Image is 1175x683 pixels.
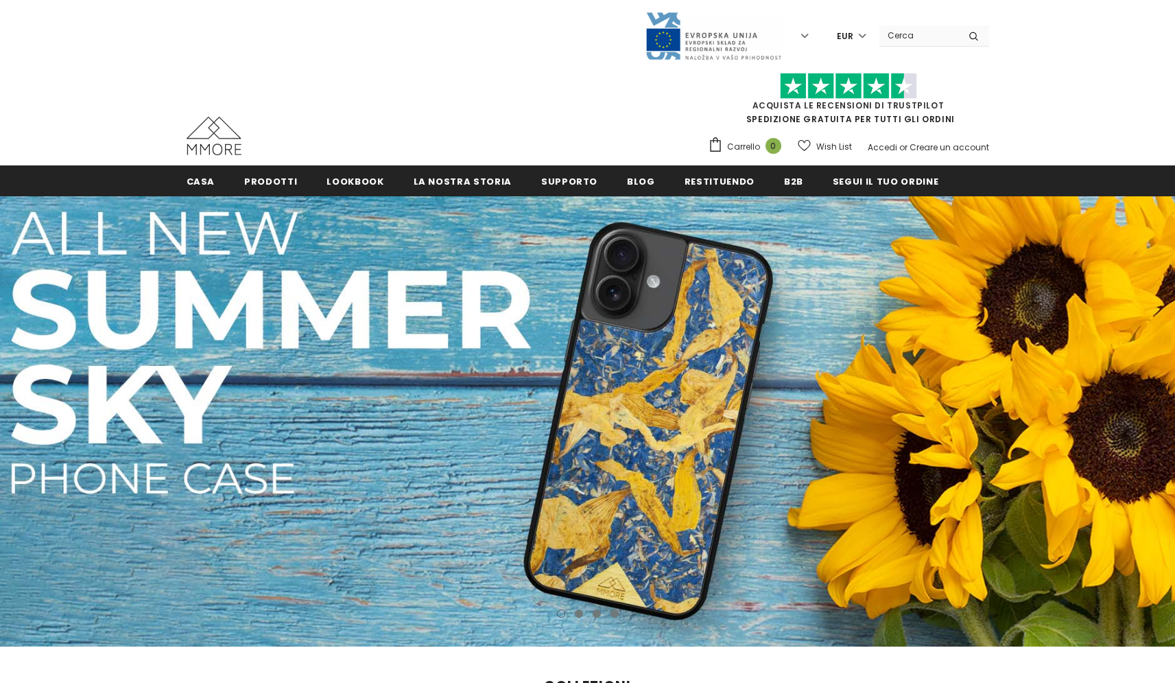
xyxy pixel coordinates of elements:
[752,100,945,111] a: Acquista le recensioni di TrustPilot
[610,610,619,618] button: 4
[727,140,760,154] span: Carrello
[798,135,852,159] a: Wish List
[414,175,512,188] span: La nostra storia
[833,165,938,196] a: Segui il tuo ordine
[685,165,755,196] a: Restituendo
[541,175,597,188] span: supporto
[187,175,215,188] span: Casa
[244,175,297,188] span: Prodotti
[645,11,782,61] img: Javni Razpis
[784,175,803,188] span: B2B
[541,165,597,196] a: supporto
[833,175,938,188] span: Segui il tuo ordine
[685,175,755,188] span: Restituendo
[627,175,655,188] span: Blog
[187,165,215,196] a: Casa
[575,610,583,618] button: 2
[327,165,383,196] a: Lookbook
[645,30,782,41] a: Javni Razpis
[910,141,989,153] a: Creare un account
[784,165,803,196] a: B2B
[868,141,897,153] a: Accedi
[837,30,853,43] span: EUR
[879,25,958,45] input: Search Site
[593,610,601,618] button: 3
[780,73,917,100] img: Fidati di Pilot Stars
[899,141,907,153] span: or
[244,165,297,196] a: Prodotti
[765,138,781,154] span: 0
[557,610,565,618] button: 1
[816,140,852,154] span: Wish List
[327,175,383,188] span: Lookbook
[187,117,241,155] img: Casi MMORE
[627,165,655,196] a: Blog
[708,79,989,125] span: SPEDIZIONE GRATUITA PER TUTTI GLI ORDINI
[708,137,788,157] a: Carrello 0
[414,165,512,196] a: La nostra storia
